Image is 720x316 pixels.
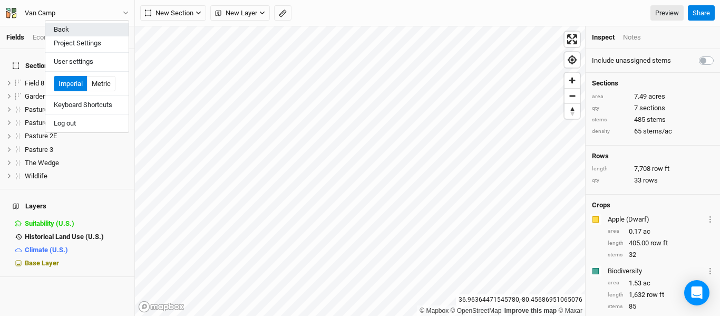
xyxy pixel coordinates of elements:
h4: Sections [592,79,714,88]
button: Shortcut: M [274,5,291,21]
a: Preview [650,5,684,21]
button: New Section [140,5,206,21]
div: Field 8 [25,79,128,88]
div: 32 [608,250,714,260]
span: Historical Land Use (U.S.) [25,233,104,241]
span: stems/ac [643,127,672,136]
div: 405.00 [608,238,714,248]
div: Garden [25,92,128,101]
div: density [592,128,629,136]
button: Crop Usage [707,213,714,225]
div: stems [592,116,629,124]
div: 0.17 [608,227,714,236]
button: Project Settings [45,36,129,50]
div: stems [608,303,624,311]
span: The Wedge [25,159,59,167]
span: Garden [25,92,46,100]
span: acres [648,92,665,101]
button: Zoom out [565,88,580,103]
div: The Wedge [25,159,128,167]
div: Pasture 2E [25,132,128,140]
div: 1,632 [608,290,714,300]
div: Notes [623,33,641,42]
div: 1.53 [608,279,714,288]
button: Imperial [54,76,87,92]
div: Wildlife [25,172,128,180]
span: Climate (U.S.) [25,246,68,254]
a: OpenStreetMap [451,307,502,314]
span: Zoom out [565,89,580,103]
h4: Crops [592,201,610,209]
div: length [608,240,624,247]
button: Find my location [565,52,580,68]
button: Keyboard Shortcuts [45,98,129,112]
div: 7,708 [592,164,714,174]
button: Crop Usage [707,265,714,277]
button: Metric [87,76,115,92]
button: Log out [45,117,129,130]
div: Historical Land Use (U.S.) [25,233,128,241]
span: Pasture 3 [25,146,53,154]
button: Van Camp [5,7,129,19]
div: Suitability (U.S.) [25,219,128,228]
div: area [608,227,624,235]
div: stems [608,251,624,259]
div: 7 [592,103,714,113]
span: Field 8 [25,79,44,87]
canvas: Map [135,26,585,316]
span: Pasture 2 W [25,119,61,127]
span: row ft [650,238,668,248]
button: Back [45,23,129,36]
span: New Layer [215,8,257,18]
div: qty [592,177,629,185]
span: Base Layer [25,259,59,267]
div: qty [592,104,629,112]
button: Enter fullscreen [565,32,580,47]
span: row ft [652,164,669,174]
span: rows [643,176,658,185]
h4: Rows [592,152,714,160]
a: Mapbox [420,307,449,314]
a: Fields [6,33,24,41]
span: Wildlife [25,172,47,180]
div: 85 [608,302,714,311]
div: 7.49 [592,92,714,101]
div: 485 [592,115,714,125]
div: 33 [592,176,714,185]
div: Apple (Dwarf) [608,215,705,224]
button: User settings [45,55,129,69]
div: Biodiversity [608,266,705,276]
span: New Section [145,8,193,18]
span: stems [647,115,666,125]
span: Reset bearing to north [565,104,580,119]
div: area [592,93,629,101]
button: New Layer [210,5,270,21]
h4: Layers [6,196,128,217]
div: Base Layer [25,259,128,267]
div: Inspect [592,33,615,42]
span: row ft [647,290,664,300]
button: Reset bearing to north [565,103,580,119]
div: length [608,291,624,299]
span: ac [643,227,650,236]
div: Climate (U.S.) [25,246,128,254]
span: ac [643,279,650,288]
span: Suitability (U.S.) [25,219,74,227]
div: Pasture 3 [25,146,128,154]
div: Pasture 2 W [25,119,128,127]
span: Pasture 1 [25,106,53,113]
div: 36.96364471545780 , -80.45686951065076 [456,294,585,305]
div: Economics [33,33,66,42]
label: Include unassigned stems [592,56,671,65]
span: Pasture 2E [25,132,57,140]
button: Zoom in [565,73,580,88]
span: Sections [13,62,52,70]
a: Maxar [558,307,582,314]
div: Open Intercom Messenger [684,280,709,305]
div: 65 [592,127,714,136]
span: sections [639,103,665,113]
